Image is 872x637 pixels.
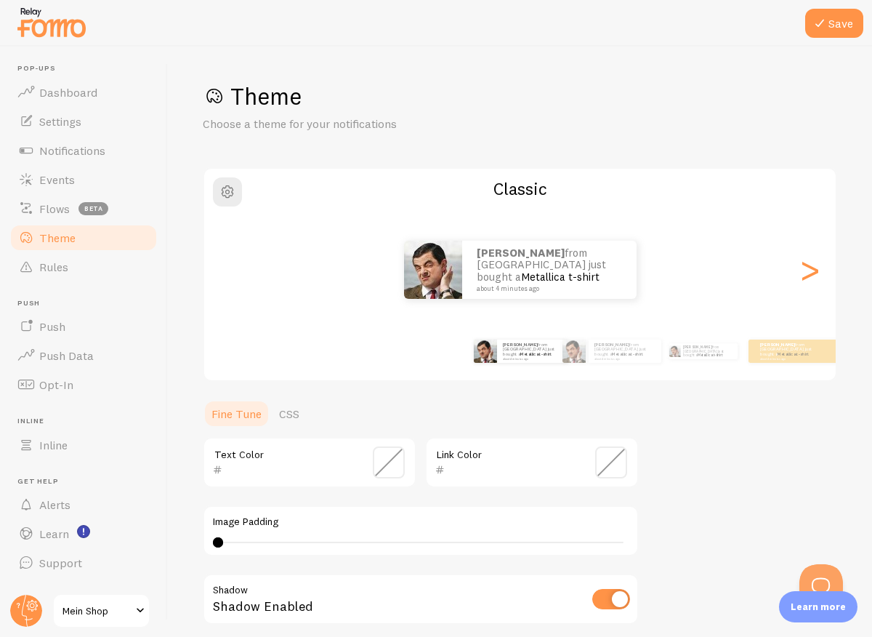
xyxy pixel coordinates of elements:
a: Learn [9,519,158,548]
strong: [PERSON_NAME] [503,342,538,348]
span: Opt-In [39,377,73,392]
a: Metallica t-shirt [778,351,809,357]
p: from [GEOGRAPHIC_DATA] just bought a [594,342,655,360]
h2: Classic [204,177,836,200]
span: Rules [39,260,68,274]
img: Fomo [404,241,462,299]
p: Choose a theme for your notifications [203,116,552,132]
div: Next slide [801,217,818,322]
a: Metallica t-shirt [612,351,643,357]
strong: [PERSON_NAME] [594,342,629,348]
a: Fine Tune [203,399,270,428]
a: CSS [270,399,308,428]
a: Rules [9,252,158,281]
a: Support [9,548,158,577]
small: about 4 minutes ago [503,357,560,360]
p: from [GEOGRAPHIC_DATA] just bought a [503,342,561,360]
a: Inline [9,430,158,460]
a: Settings [9,107,158,136]
a: Push Data [9,341,158,370]
span: beta [78,202,108,215]
iframe: Help Scout Beacon - Open [799,564,843,608]
div: Shadow Enabled [203,574,639,627]
span: Settings [39,114,81,129]
a: Metallica t-shirt [520,351,552,357]
span: Notifications [39,143,105,158]
span: Support [39,556,82,570]
span: Push [39,319,65,334]
div: Learn more [779,591,857,622]
a: Theme [9,223,158,252]
span: Alerts [39,497,70,512]
svg: <p>Watch New Feature Tutorials!</p> [77,525,90,538]
img: Fomo [669,345,681,357]
strong: [PERSON_NAME] [760,342,795,348]
img: Fomo [474,340,497,363]
span: Mein Shop [62,602,132,620]
a: Opt-In [9,370,158,399]
span: Dashboard [39,85,97,100]
span: Events [39,172,75,187]
a: Dashboard [9,78,158,107]
p: from [GEOGRAPHIC_DATA] just bought a [683,343,732,359]
span: Inline [17,417,158,426]
span: Inline [39,438,68,452]
a: Metallica t-shirt [521,270,599,284]
a: Push [9,312,158,341]
span: Push [17,299,158,308]
label: Image Padding [213,516,629,529]
a: Flows beta [9,194,158,223]
p: from [GEOGRAPHIC_DATA] just bought a [477,247,622,292]
small: about 4 minutes ago [594,357,654,360]
span: Learn [39,526,69,541]
p: from [GEOGRAPHIC_DATA] just bought a [760,342,818,360]
a: Alerts [9,490,158,519]
strong: [PERSON_NAME] [477,246,565,260]
h1: Theme [203,81,837,111]
img: Fomo [562,340,586,363]
span: Theme [39,231,76,245]
span: Push Data [39,348,94,363]
span: Pop-ups [17,64,158,73]
span: Flows [39,201,70,216]
strong: [PERSON_NAME] [683,345,712,349]
span: Get Help [17,477,158,486]
a: Notifications [9,136,158,165]
p: Learn more [791,600,846,614]
small: about 4 minutes ago [760,357,817,360]
img: fomo-relay-logo-orange.svg [15,4,88,41]
small: about 4 minutes ago [477,285,618,292]
a: Mein Shop [52,593,150,628]
a: Metallica t-shirt [698,353,722,357]
a: Events [9,165,158,194]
